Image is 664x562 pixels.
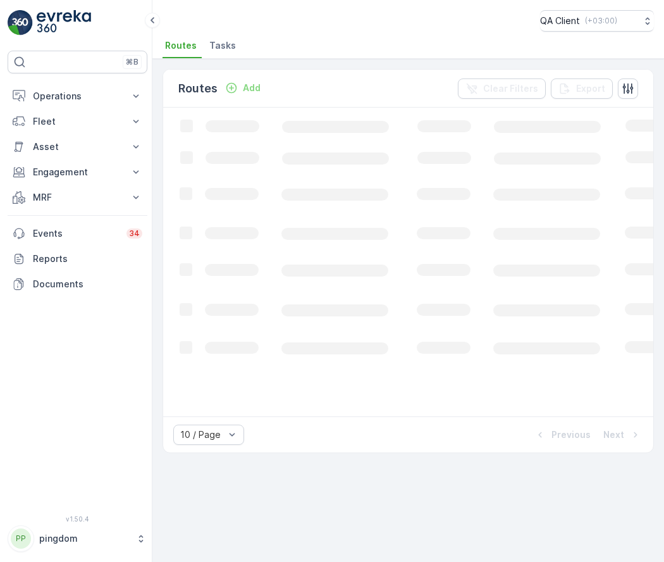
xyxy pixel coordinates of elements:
p: Add [243,82,261,94]
p: Operations [33,90,122,103]
img: logo_light-DOdMpM7g.png [37,10,91,35]
p: Fleet [33,115,122,128]
button: Asset [8,134,147,159]
button: Previous [532,427,592,442]
span: Routes [165,39,197,52]
p: pingdom [39,532,130,545]
a: Reports [8,246,147,272]
p: Routes [178,80,218,97]
p: Export [576,82,605,95]
img: logo [8,10,33,35]
button: Clear Filters [458,78,546,99]
button: MRF [8,185,147,210]
p: ⌘B [126,57,138,67]
button: Fleet [8,109,147,134]
a: Events34 [8,221,147,246]
p: Clear Filters [483,82,538,95]
p: Documents [33,278,142,290]
p: 34 [129,228,140,239]
button: Add [220,80,266,96]
button: QA Client(+03:00) [540,10,654,32]
a: Documents [8,272,147,297]
button: Engagement [8,159,147,185]
button: Operations [8,84,147,109]
span: Tasks [209,39,236,52]
p: Engagement [33,166,122,178]
p: Next [603,428,624,441]
p: Asset [33,140,122,153]
p: Previous [551,428,591,441]
p: Events [33,227,119,240]
button: PPpingdom [8,525,147,552]
button: Export [551,78,613,99]
button: Next [602,427,643,442]
p: Reports [33,253,142,265]
p: MRF [33,191,122,204]
div: PP [11,528,31,549]
p: ( +03:00 ) [585,16,617,26]
span: v 1.50.4 [8,515,147,523]
p: QA Client [540,15,580,27]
